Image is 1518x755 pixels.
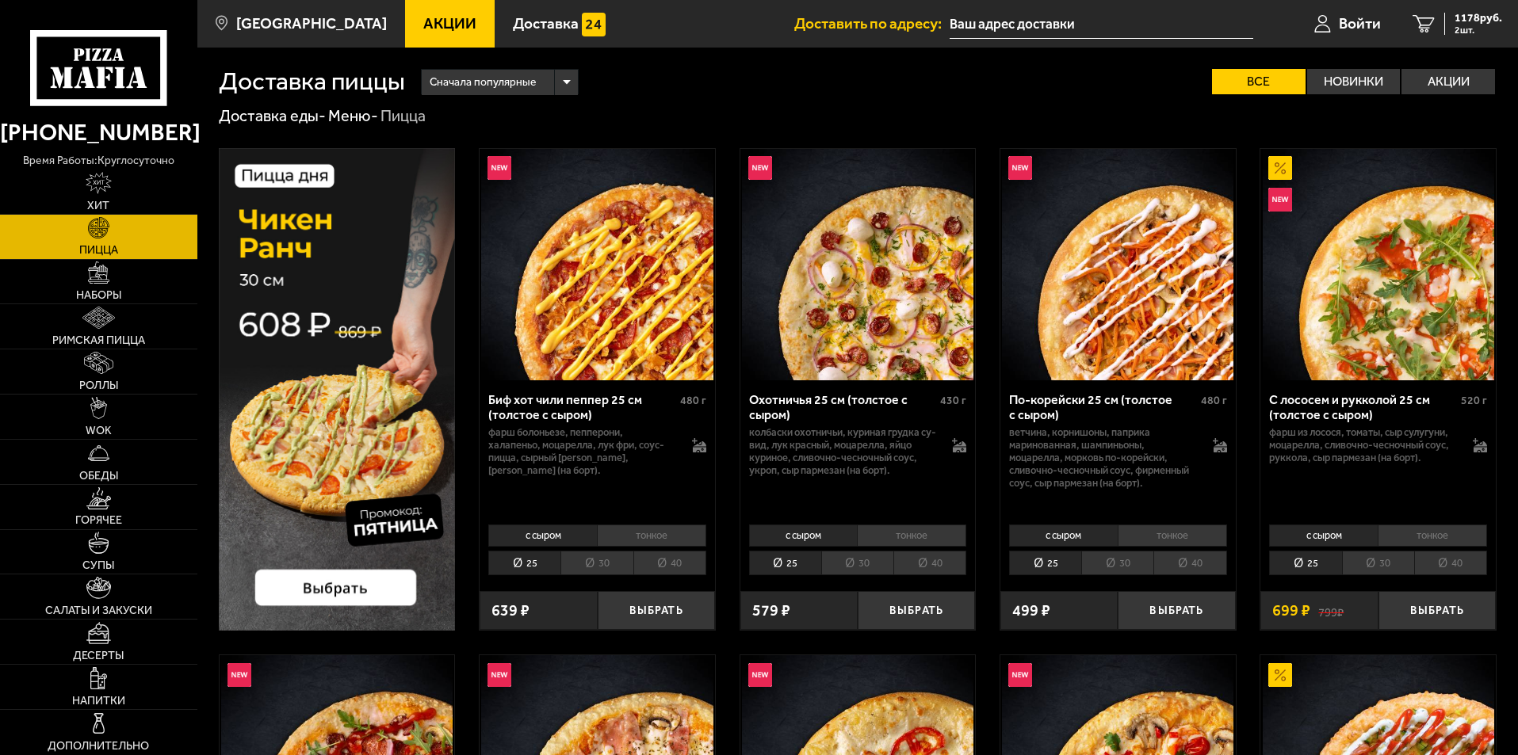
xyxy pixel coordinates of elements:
img: 15daf4d41897b9f0e9f617042186c801.svg [582,13,606,36]
div: Охотничья 25 см (толстое с сыром) [749,392,937,422]
span: 480 г [1201,394,1227,407]
li: 30 [1342,551,1414,575]
span: Наборы [76,290,121,301]
li: тонкое [597,524,706,547]
img: Новинка [1008,156,1032,180]
span: Войти [1339,16,1381,31]
span: Супы [82,560,114,571]
span: 480 г [680,394,706,407]
span: Салаты и закуски [45,605,152,616]
span: WOK [86,425,112,437]
span: Горячее [75,515,122,526]
li: с сыром [488,524,597,547]
label: Все [1212,69,1306,94]
img: Акционный [1268,156,1292,180]
span: 699 ₽ [1272,603,1310,619]
span: Пицца [79,245,118,256]
span: [GEOGRAPHIC_DATA] [236,16,387,31]
li: с сыром [1009,524,1118,547]
img: Биф хот чили пеппер 25 см (толстое с сыром) [481,149,713,380]
button: Выбрать [598,591,715,630]
span: Доставка [513,16,579,31]
span: Сначала популярные [430,67,536,97]
span: Обеды [79,471,118,482]
a: Доставка еды- [219,106,326,125]
p: колбаски охотничьи, куриная грудка су-вид, лук красный, моцарелла, яйцо куриное, сливочно-чесночн... [749,426,937,477]
span: Доставить по адресу: [794,16,950,31]
img: С лососем и рукколой 25 см (толстое с сыром) [1263,149,1494,380]
span: Хит [87,200,109,212]
a: АкционныйНовинкаС лососем и рукколой 25 см (толстое с сыром) [1260,149,1496,380]
button: Выбрать [1118,591,1235,630]
span: 579 ₽ [752,603,790,619]
span: Десерты [73,650,124,662]
a: НовинкаБиф хот чили пеппер 25 см (толстое с сыром) [480,149,715,380]
div: Пицца [380,106,426,127]
div: По-корейски 25 см (толстое с сыром) [1009,392,1197,422]
a: НовинкаОхотничья 25 см (толстое с сыром) [740,149,976,380]
span: 1178 руб. [1455,13,1502,24]
h1: Доставка пиццы [219,69,405,94]
button: Выбрать [858,591,975,630]
span: Римская пицца [52,335,145,346]
img: Новинка [748,156,772,180]
label: Новинки [1307,69,1401,94]
span: 520 г [1461,394,1487,407]
p: фарш из лосося, томаты, сыр сулугуни, моцарелла, сливочно-чесночный соус, руккола, сыр пармезан (... [1269,426,1457,464]
img: По-корейски 25 см (толстое с сыром) [1002,149,1233,380]
a: НовинкаПо-корейски 25 см (толстое с сыром) [1000,149,1236,380]
li: 40 [1414,551,1487,575]
li: 30 [1081,551,1153,575]
span: 430 г [940,394,966,407]
img: Новинка [488,156,511,180]
p: фарш болоньезе, пепперони, халапеньо, моцарелла, лук фри, соус-пицца, сырный [PERSON_NAME], [PERS... [488,426,676,477]
li: 40 [893,551,966,575]
span: Акции [423,16,476,31]
li: 25 [1009,551,1081,575]
span: Дополнительно [48,741,149,752]
span: 499 ₽ [1012,603,1050,619]
li: с сыром [1269,524,1378,547]
li: 40 [633,551,706,575]
span: Напитки [72,696,125,707]
li: тонкое [857,524,966,547]
img: Охотничья 25 см (толстое с сыром) [742,149,973,380]
a: Меню- [328,106,378,125]
label: Акции [1401,69,1495,94]
div: Биф хот чили пеппер 25 см (толстое с сыром) [488,392,676,422]
li: 25 [488,551,560,575]
img: Новинка [1268,188,1292,212]
div: С лососем и рукколой 25 см (толстое с сыром) [1269,392,1457,422]
li: тонкое [1378,524,1487,547]
img: Новинка [488,663,511,687]
li: 40 [1153,551,1226,575]
li: 25 [1269,551,1341,575]
span: 2 шт. [1455,25,1502,35]
p: ветчина, корнишоны, паприка маринованная, шампиньоны, моцарелла, морковь по-корейски, сливочно-че... [1009,426,1197,490]
span: 639 ₽ [491,603,530,619]
img: Новинка [1008,663,1032,687]
button: Выбрать [1378,591,1496,630]
li: 30 [821,551,893,575]
img: Акционный [1268,663,1292,687]
input: Ваш адрес доставки [950,10,1253,39]
li: с сыром [749,524,858,547]
img: Новинка [748,663,772,687]
span: Роллы [79,380,118,391]
li: тонкое [1118,524,1227,547]
s: 799 ₽ [1318,603,1344,619]
img: Новинка [228,663,251,687]
li: 30 [560,551,633,575]
li: 25 [749,551,821,575]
